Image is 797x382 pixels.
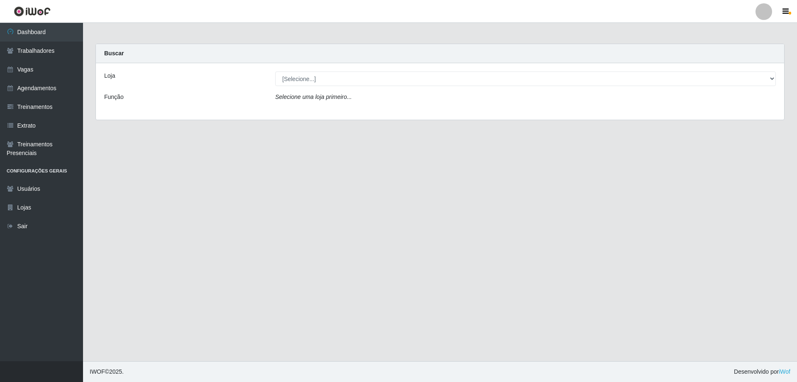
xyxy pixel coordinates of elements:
[779,368,790,375] a: iWof
[104,50,124,57] strong: Buscar
[90,367,124,376] span: © 2025 .
[14,6,51,17] img: CoreUI Logo
[90,368,105,375] span: IWOF
[275,94,352,100] i: Selecione uma loja primeiro...
[104,93,124,101] label: Função
[734,367,790,376] span: Desenvolvido por
[104,71,115,80] label: Loja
